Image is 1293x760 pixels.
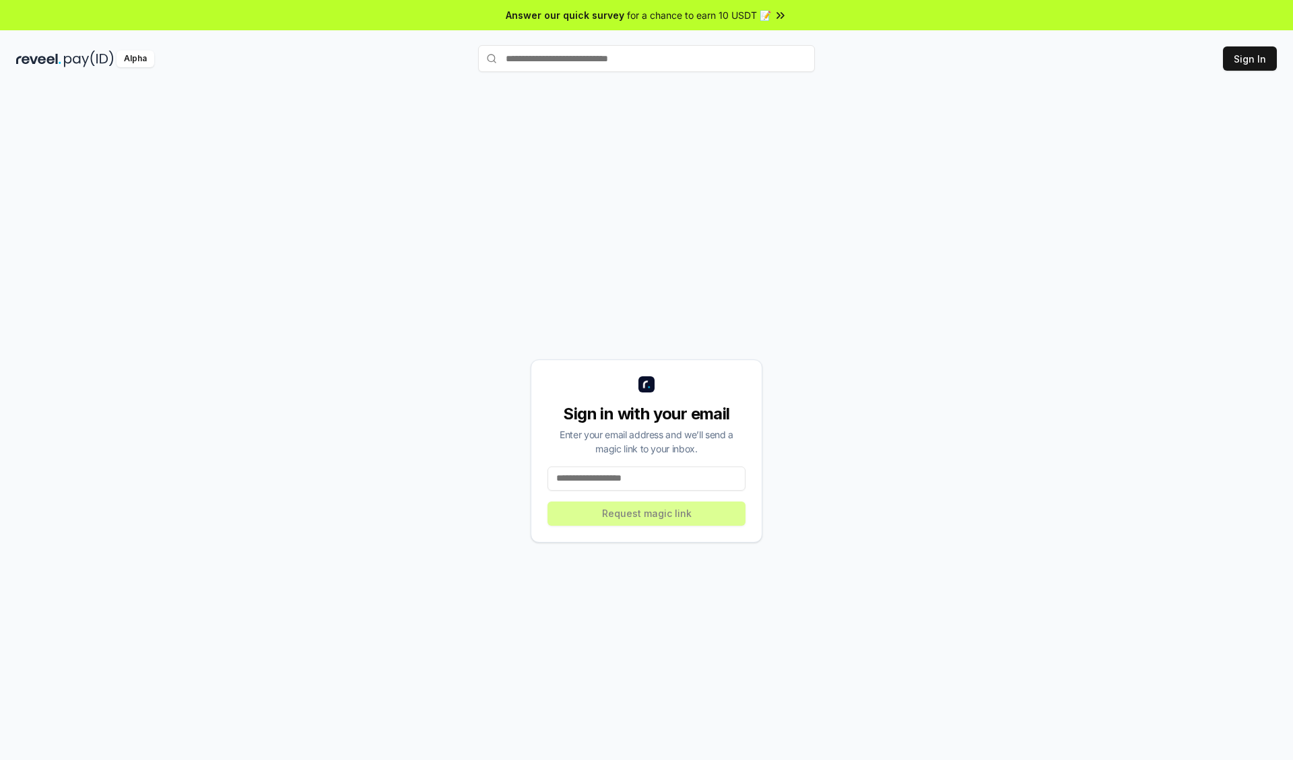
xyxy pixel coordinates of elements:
div: Sign in with your email [548,403,745,425]
div: Alpha [117,50,154,67]
img: reveel_dark [16,50,61,67]
button: Sign In [1223,46,1277,71]
span: Answer our quick survey [506,8,624,22]
img: logo_small [638,376,655,392]
span: for a chance to earn 10 USDT 📝 [627,8,771,22]
div: Enter your email address and we’ll send a magic link to your inbox. [548,427,745,456]
img: pay_id [64,50,114,67]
